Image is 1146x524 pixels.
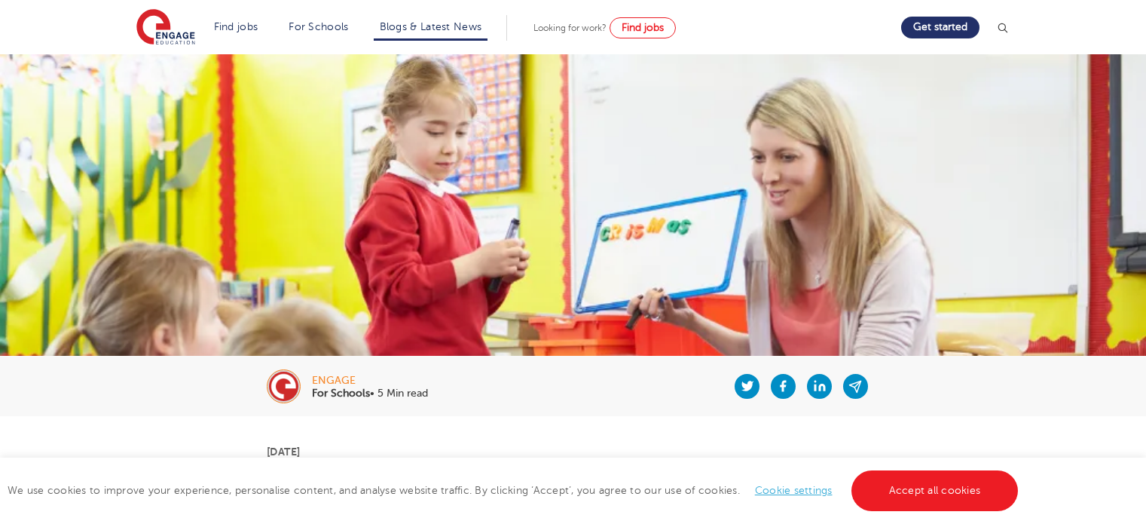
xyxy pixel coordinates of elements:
[851,470,1019,511] a: Accept all cookies
[533,23,607,33] span: Looking for work?
[289,21,348,32] a: For Schools
[312,388,370,399] b: For Schools
[214,21,258,32] a: Find jobs
[901,17,979,38] a: Get started
[136,9,195,47] img: Engage Education
[755,485,833,496] a: Cookie settings
[380,21,482,32] a: Blogs & Latest News
[622,22,664,33] span: Find jobs
[267,446,879,457] p: [DATE]
[8,485,1022,496] span: We use cookies to improve your experience, personalise content, and analyse website traffic. By c...
[312,388,428,399] p: • 5 Min read
[610,17,676,38] a: Find jobs
[312,375,428,386] div: engage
